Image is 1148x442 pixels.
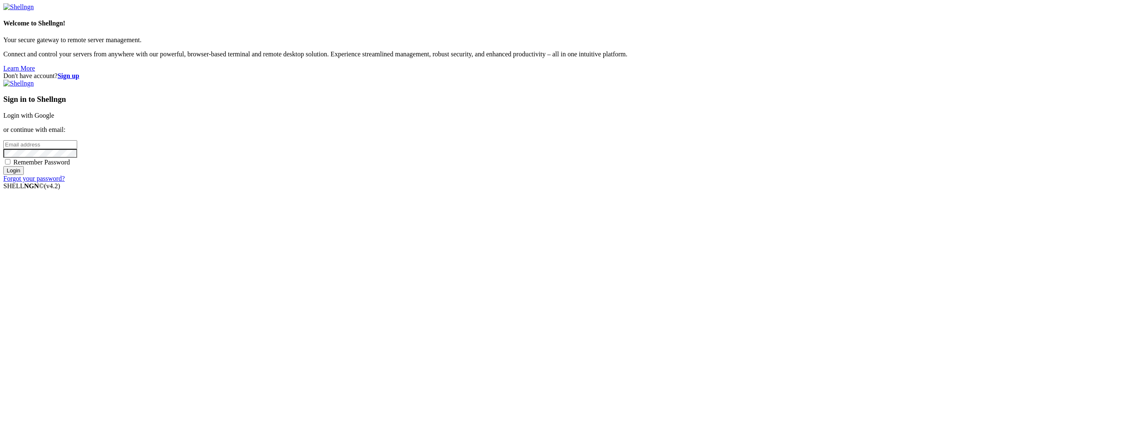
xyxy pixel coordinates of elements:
p: Connect and control your servers from anywhere with our powerful, browser-based terminal and remo... [3,51,1145,58]
input: Email address [3,140,77,149]
span: Remember Password [13,159,70,166]
p: or continue with email: [3,126,1145,134]
img: Shellngn [3,3,34,11]
a: Login with Google [3,112,54,119]
a: Forgot your password? [3,175,65,182]
h3: Sign in to Shellngn [3,95,1145,104]
span: 4.2.0 [44,182,60,189]
p: Your secure gateway to remote server management. [3,36,1145,44]
h4: Welcome to Shellngn! [3,20,1145,27]
input: Remember Password [5,159,10,164]
b: NGN [24,182,39,189]
div: Don't have account? [3,72,1145,80]
img: Shellngn [3,80,34,87]
a: Sign up [58,72,79,79]
input: Login [3,166,24,175]
span: SHELL © [3,182,60,189]
a: Learn More [3,65,35,72]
